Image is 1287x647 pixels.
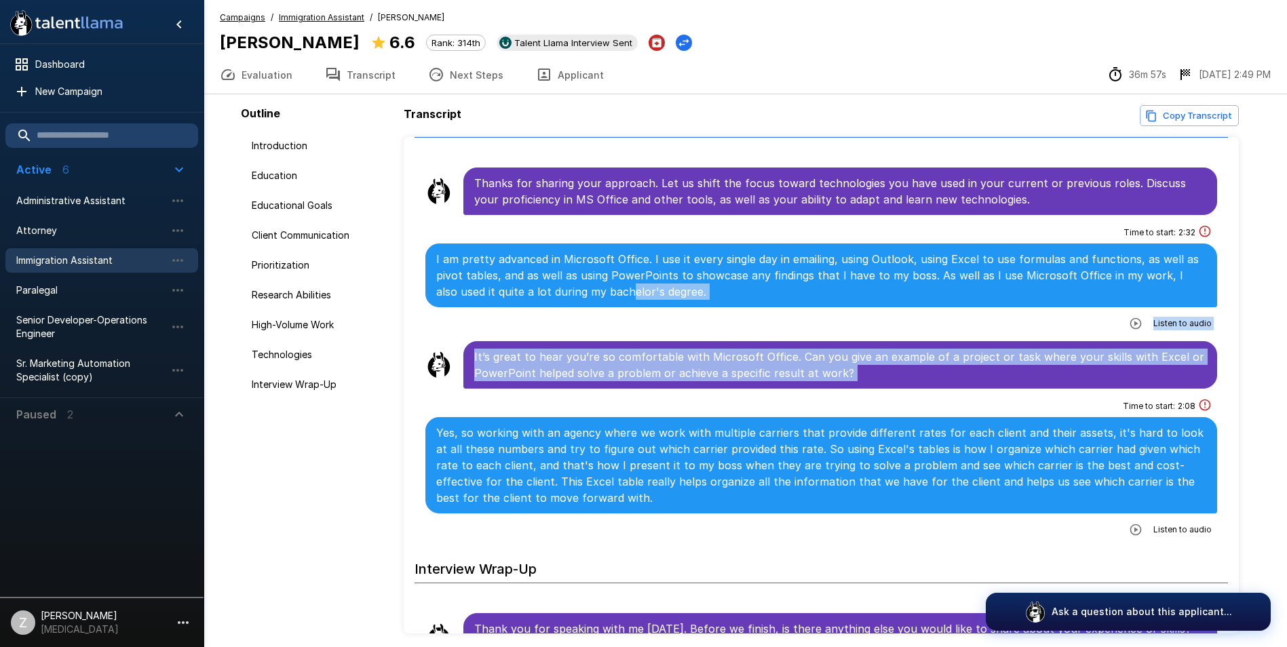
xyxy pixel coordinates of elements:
[1123,226,1176,239] span: Time to start :
[220,12,265,22] u: Campaigns
[271,11,273,24] span: /
[241,372,398,397] div: Interview Wrap-Up
[1178,226,1195,239] span: 2 : 32
[241,134,398,158] div: Introduction
[474,349,1207,381] p: It’s great to hear you’re so comfortable with Microsoft Office. Can you give an example of a proj...
[412,56,520,94] button: Next Steps
[1129,68,1166,81] p: 36m 57s
[241,193,398,218] div: Educational Goals
[499,37,512,49] img: ukg_logo.jpeg
[309,56,412,94] button: Transcript
[378,11,444,24] span: [PERSON_NAME]
[404,107,461,121] b: Transcript
[252,378,387,391] span: Interview Wrap-Up
[1198,224,1212,241] div: This answer took longer than usual and could be a sign of cheating
[220,33,360,52] b: [PERSON_NAME]
[986,593,1271,631] button: Ask a question about this applicant...
[241,253,398,277] div: Prioritization
[1140,105,1239,126] button: Copy transcript
[436,251,1207,300] p: I am pretty advanced in Microsoft Office. I use it every single day in emailing, using Outlook, u...
[1052,605,1232,619] p: Ask a question about this applicant...
[252,169,387,182] span: Education
[676,35,692,51] button: Change Stage
[474,175,1207,208] p: Thanks for sharing your approach. Let us shift the focus toward technologies you have used in you...
[252,288,387,302] span: Research Abilities
[241,283,398,307] div: Research Abilities
[252,229,387,242] span: Client Communication
[1177,66,1271,83] div: The date and time when the interview was completed
[497,35,638,51] div: View profile in UKG
[1178,399,1195,413] span: 2 : 08
[649,35,665,51] button: Archive Applicant
[509,37,638,48] span: Talent Llama Interview Sent
[252,258,387,272] span: Prioritization
[252,199,387,212] span: Educational Goals
[204,56,309,94] button: Evaluation
[520,56,620,94] button: Applicant
[427,37,485,48] span: Rank: 314th
[436,425,1207,506] p: Yes, so working with an agency where we work with multiple carriers that provide different rates ...
[425,178,453,205] img: llama_clean.png
[425,351,453,378] img: llama_clean.png
[1199,68,1271,81] p: [DATE] 2:49 PM
[241,313,398,337] div: High-Volume Work
[1123,399,1175,413] span: Time to start :
[1198,398,1212,414] div: This answer took longer than usual and could be a sign of cheating
[415,547,1229,583] h6: Interview Wrap-Up
[389,33,415,52] b: 6.6
[252,318,387,332] span: High-Volume Work
[241,223,398,248] div: Client Communication
[252,348,387,361] span: Technologies
[1024,601,1046,623] img: logo_glasses@2x.png
[252,139,387,153] span: Introduction
[241,342,398,367] div: Technologies
[370,11,372,24] span: /
[1153,317,1212,330] span: Listen to audio
[1107,66,1166,83] div: The time between starting and completing the interview
[279,12,364,22] u: Immigration Assistant
[1153,523,1212,536] span: Listen to audio
[241,163,398,188] div: Education
[241,106,280,120] b: Outline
